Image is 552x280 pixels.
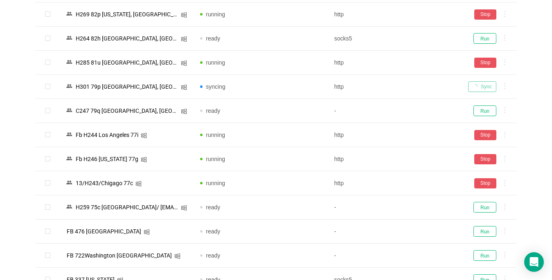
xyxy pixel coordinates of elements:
i: icon: windows [181,12,187,18]
button: Run [473,202,496,213]
td: http [328,75,462,99]
div: FB 722Washington [GEOGRAPHIC_DATA] [64,250,174,261]
button: Stop [474,178,496,188]
div: Н269 82p [US_STATE], [GEOGRAPHIC_DATA]/ [EMAIL_ADDRESS][DOMAIN_NAME] [73,9,181,20]
i: icon: windows [135,181,142,187]
span: ready [206,252,220,259]
i: icon: windows [181,84,187,90]
button: Stop [474,9,496,20]
span: running [206,11,225,18]
button: Run [473,226,496,237]
span: running [206,59,225,66]
i: icon: windows [181,108,187,114]
div: Н285 81u [GEOGRAPHIC_DATA], [GEOGRAPHIC_DATA]/ [EMAIL_ADDRESS][DOMAIN_NAME] [73,57,181,68]
div: Fb Н244 Los Angeles 77i [73,130,141,140]
button: Run [473,105,496,116]
td: http [328,171,462,195]
td: http [328,147,462,171]
td: http [328,2,462,27]
div: 13/Н243/Chigago 77c [73,178,135,188]
div: C247 79q [GEOGRAPHIC_DATA], [GEOGRAPHIC_DATA] | [EMAIL_ADDRESS][DOMAIN_NAME] [73,105,181,116]
td: - [328,244,462,268]
div: FB 476 [GEOGRAPHIC_DATA] [64,226,144,237]
span: running [206,132,225,138]
i: icon: windows [141,132,147,139]
i: icon: windows [144,229,150,235]
td: - [328,195,462,220]
button: Stop [474,130,496,140]
span: running [206,180,225,186]
td: - [328,99,462,123]
i: icon: windows [181,205,187,211]
span: running [206,156,225,162]
span: ready [206,35,220,42]
td: http [328,123,462,147]
i: icon: windows [181,60,187,66]
i: icon: windows [181,36,187,42]
button: Stop [474,58,496,68]
button: Run [473,33,496,44]
div: Н259 75c [GEOGRAPHIC_DATA]/ [EMAIL_ADDRESS][DOMAIN_NAME] [73,202,181,213]
i: icon: windows [141,157,147,163]
button: Run [473,250,496,261]
td: - [328,220,462,244]
span: ready [206,204,220,211]
div: Н264 82h [GEOGRAPHIC_DATA], [GEOGRAPHIC_DATA]/ [EMAIL_ADDRESS][DOMAIN_NAME] [73,33,181,44]
button: Stop [474,154,496,164]
td: http [328,51,462,75]
span: syncing [206,83,225,90]
td: socks5 [328,27,462,51]
div: Open Intercom Messenger [524,252,544,272]
i: icon: windows [174,253,180,259]
span: ready [206,228,220,235]
div: Н301 79p [GEOGRAPHIC_DATA], [GEOGRAPHIC_DATA] | [EMAIL_ADDRESS][DOMAIN_NAME] [73,81,181,92]
span: ready [206,108,220,114]
div: Fb Н246 [US_STATE] 77g [73,154,141,164]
